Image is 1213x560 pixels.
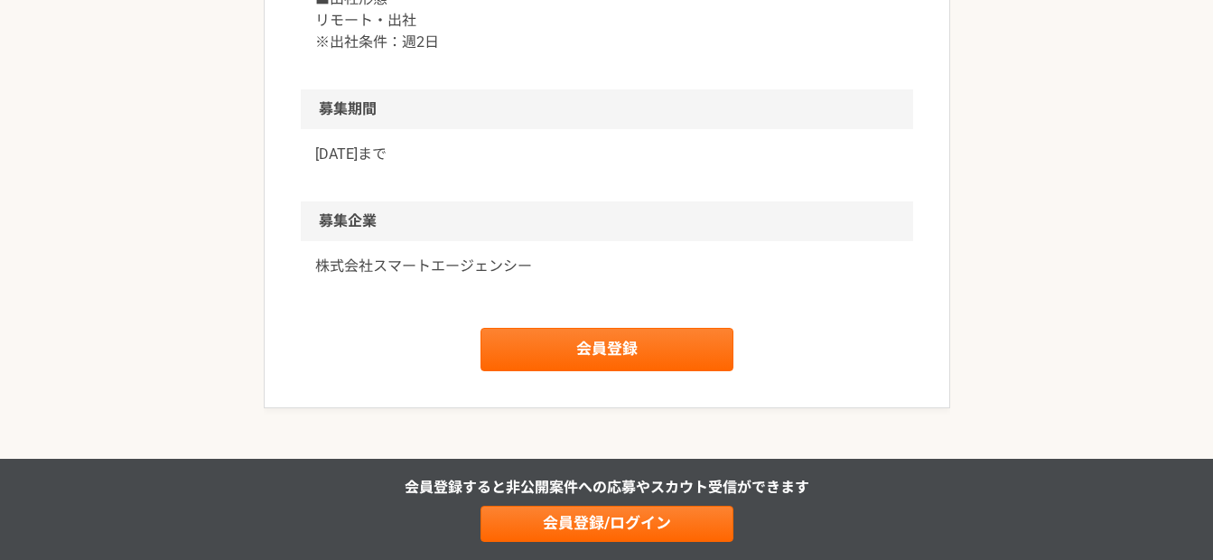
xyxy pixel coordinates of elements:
[301,89,913,129] h2: 募集期間
[315,144,899,165] p: [DATE]まで
[315,256,899,277] a: 株式会社スマートエージェンシー
[405,477,809,499] p: 会員登録すると非公開案件への応募やスカウト受信ができます
[481,506,733,542] a: 会員登録/ログイン
[301,201,913,241] h2: 募集企業
[481,328,733,371] a: 会員登録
